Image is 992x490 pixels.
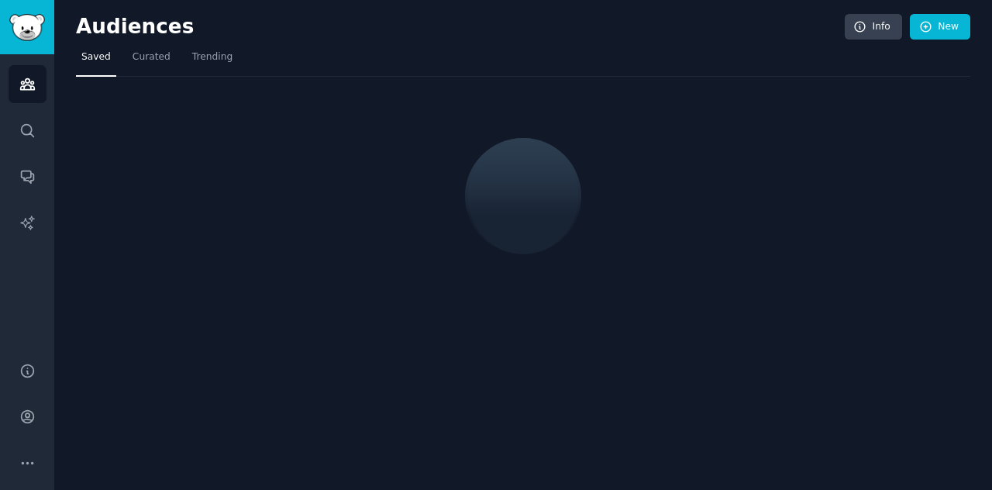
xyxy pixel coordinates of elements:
h2: Audiences [76,15,845,40]
span: Trending [192,50,232,64]
span: Curated [133,50,170,64]
a: Curated [127,45,176,77]
a: Trending [187,45,238,77]
span: Saved [81,50,111,64]
a: Info [845,14,902,40]
a: New [910,14,970,40]
img: GummySearch logo [9,14,45,41]
a: Saved [76,45,116,77]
